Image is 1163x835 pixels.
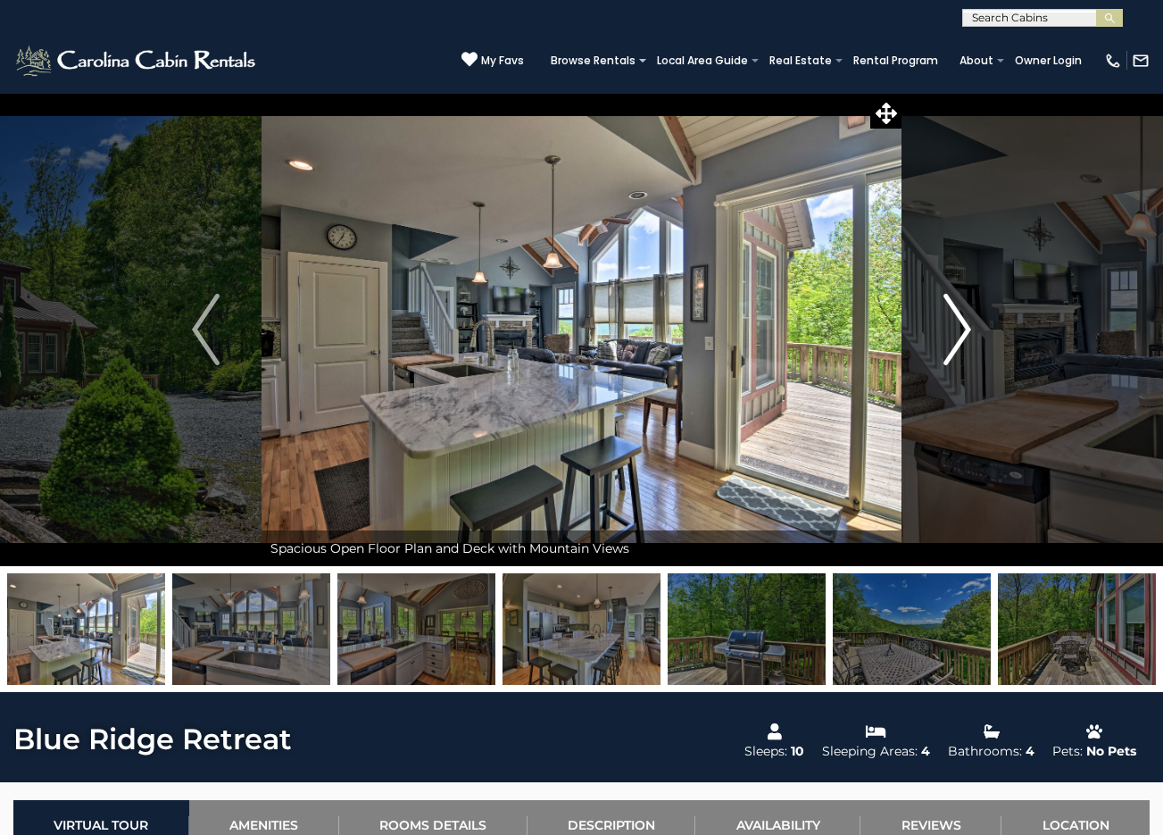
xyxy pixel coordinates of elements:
[262,530,901,566] div: Spacious Open Floor Plan and Deck with Mountain Views
[461,51,524,70] a: My Favs
[844,48,947,73] a: Rental Program
[13,43,261,79] img: White-1-2.png
[150,93,262,566] button: Previous
[172,573,330,685] img: 163281185
[943,294,970,365] img: arrow
[998,573,1156,685] img: 163281190
[951,48,1002,73] a: About
[337,573,495,685] img: 163281186
[901,93,1013,566] button: Next
[542,48,644,73] a: Browse Rentals
[192,294,219,365] img: arrow
[7,573,165,685] img: 163281184
[1132,52,1150,70] img: mail-regular-white.png
[668,573,826,685] img: 163281188
[503,573,660,685] img: 163281187
[833,573,991,685] img: 163281189
[1104,52,1122,70] img: phone-regular-white.png
[760,48,841,73] a: Real Estate
[1006,48,1091,73] a: Owner Login
[481,53,524,69] span: My Favs
[648,48,757,73] a: Local Area Guide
